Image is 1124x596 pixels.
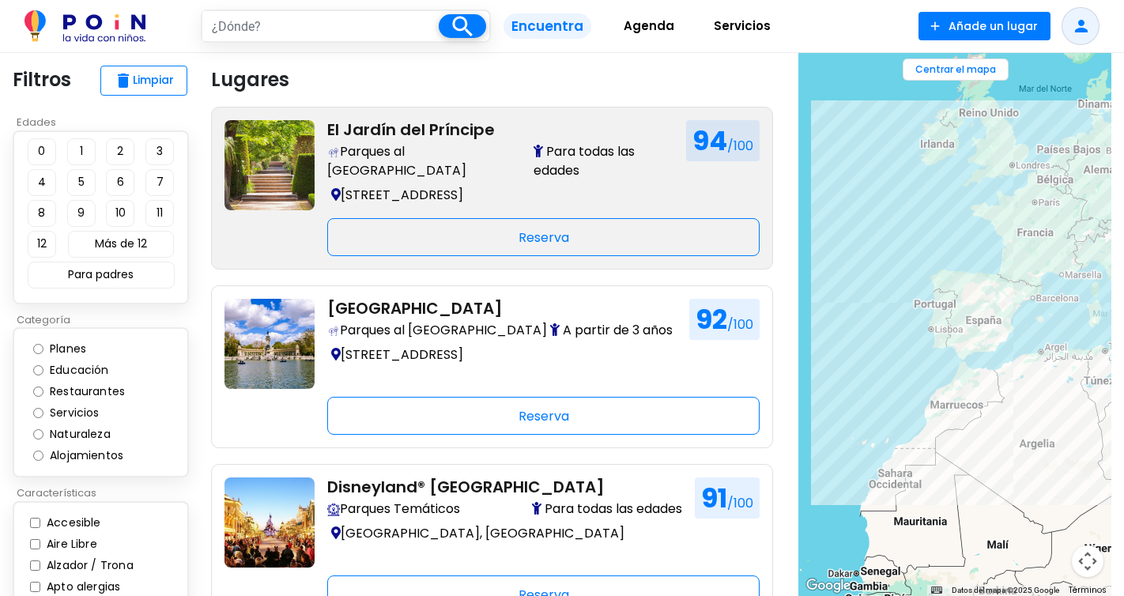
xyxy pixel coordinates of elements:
[46,362,125,379] label: Educación
[617,13,681,39] span: Agenda
[327,146,340,159] img: Encuentra en POiN los mejores lugares al aire libre para ir con niños valorados por familias real...
[46,341,102,357] label: Planes
[550,321,677,340] span: A partir de 3 años
[695,477,760,519] h1: 91
[145,169,174,196] button: 7
[25,10,145,42] img: POiN
[952,586,1059,594] span: Datos del mapa ©2025 Google
[1069,584,1107,596] a: Términos (se abre en una nueva pestaña)
[327,325,340,338] img: Encuentra en POiN los mejores lugares al aire libre para ir con niños valorados por familias real...
[67,200,96,227] button: 9
[224,299,760,435] a: al-aire-libre-con-ninos-en-madrid-parque-de-el-retiro [GEOGRAPHIC_DATA] Encuentra en POiN los mej...
[43,536,97,553] label: Aire Libre
[28,262,175,289] button: Para padres
[28,138,56,165] button: 0
[202,11,439,41] input: ¿Dónde?
[46,426,126,443] label: Naturaleza
[689,299,760,340] h1: 92
[802,575,854,596] a: Abre esta zona en Google Maps (se abre en una nueva ventana)
[224,477,315,568] img: que-ver-con-ninos-en-paris-disneyland
[327,397,760,435] div: Reserva
[327,120,673,139] h2: El Jardín del Príncipe
[67,138,96,165] button: 1
[43,515,101,531] label: Accesible
[327,504,340,516] img: Vive la magia en parques temáticos adaptados para familias. Atracciones por edades, accesos cómod...
[28,231,56,258] button: 12
[211,66,289,94] p: Lugares
[707,13,778,39] span: Servicios
[68,231,174,258] button: Más de 12
[504,13,591,40] span: Encuentra
[13,66,71,94] p: Filtros
[918,12,1050,40] button: Añade un lugar
[327,477,682,496] h2: Disneyland® [GEOGRAPHIC_DATA]
[106,200,134,227] button: 10
[114,71,133,90] span: delete
[327,218,760,256] div: Reserva
[46,447,139,464] label: Alojamientos
[145,138,174,165] button: 3
[491,7,604,46] a: Encuentra
[694,7,790,46] a: Servicios
[327,299,677,318] h2: [GEOGRAPHIC_DATA]
[13,485,198,501] p: Características
[46,383,141,400] label: Restaurantes
[327,500,460,519] span: Parques Temáticos
[100,66,187,96] button: deleteLimpiar
[448,13,476,40] i: search
[224,299,315,389] img: al-aire-libre-con-ninos-en-madrid-parque-de-el-retiro
[43,557,134,574] label: Alzador / Trona
[327,522,682,545] p: [GEOGRAPHIC_DATA], [GEOGRAPHIC_DATA]
[903,58,1009,81] button: Centrar el mapa
[686,120,760,161] h1: 94
[67,169,96,196] button: 5
[727,137,753,155] span: /100
[327,142,531,180] span: Parques al [GEOGRAPHIC_DATA]
[28,200,56,227] button: 8
[727,494,753,512] span: /100
[727,315,753,334] span: /100
[534,142,673,180] span: Para todas las edades
[13,115,198,130] p: Edades
[43,579,120,595] label: Apto alergias
[327,321,547,340] span: Parques al [GEOGRAPHIC_DATA]
[28,169,56,196] button: 4
[1072,545,1103,577] button: Controles de visualización del mapa
[224,120,315,210] img: al-aire-libre-con-ninos-en-aranjuez-madrid-paque-el-jardin-del-principe
[145,200,174,227] button: 11
[13,312,198,328] p: Categoría
[532,500,682,519] span: Para todas las edades
[106,138,134,165] button: 2
[46,405,115,421] label: Servicios
[604,7,694,46] a: Agenda
[931,585,942,596] button: Combinaciones de teclas
[327,343,677,366] p: [STREET_ADDRESS]
[106,169,134,196] button: 6
[224,120,760,256] a: al-aire-libre-con-ninos-en-aranjuez-madrid-paque-el-jardin-del-principe El Jardín del Príncipe En...
[802,575,854,596] img: Google
[327,183,673,206] p: [STREET_ADDRESS]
